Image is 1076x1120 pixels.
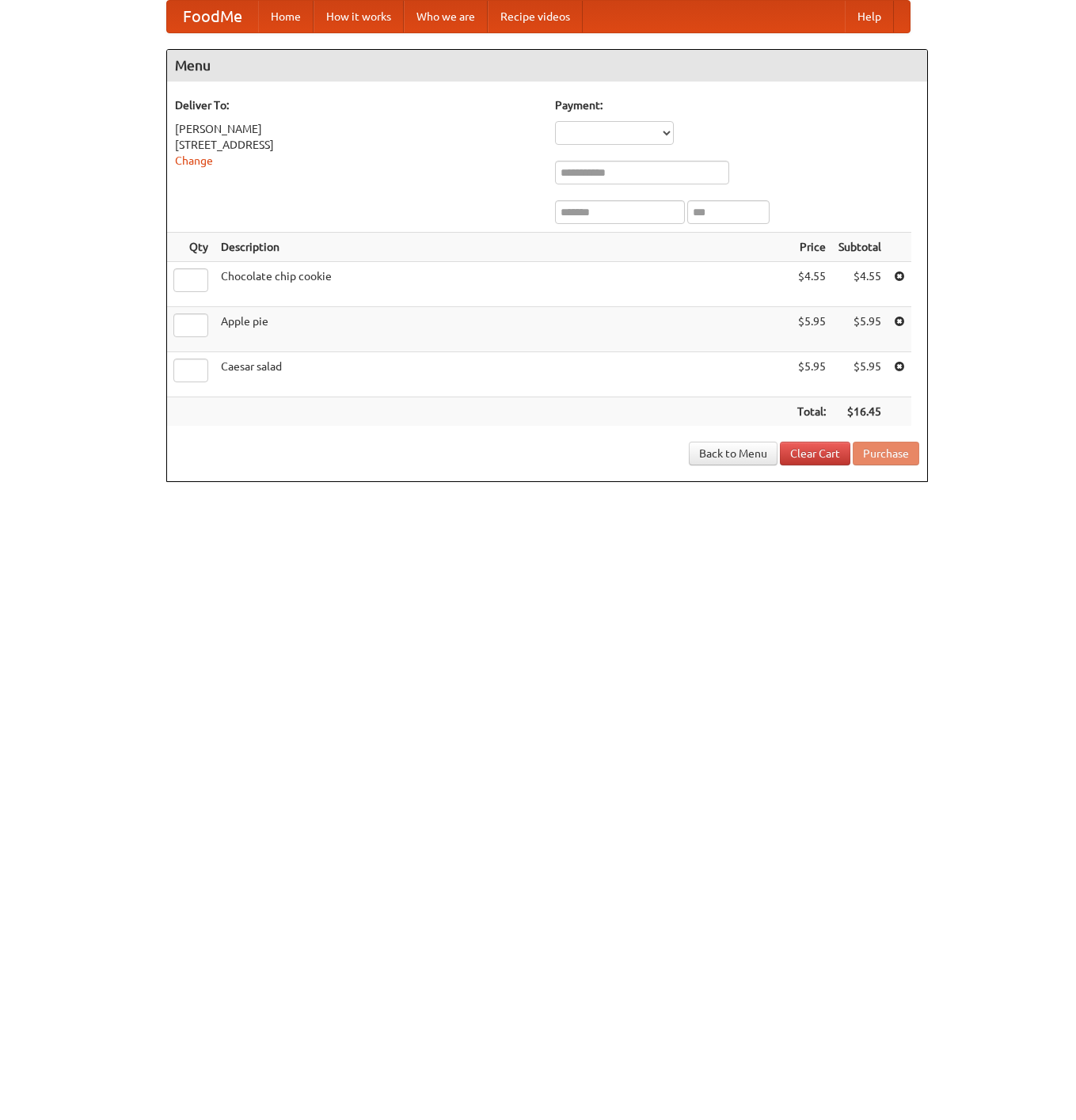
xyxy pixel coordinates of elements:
[258,1,314,32] a: Home
[845,1,894,32] a: Help
[832,352,888,397] td: $5.95
[689,442,778,465] a: Back to Menu
[167,50,927,82] h4: Menu
[832,233,888,262] th: Subtotal
[791,233,832,262] th: Price
[832,307,888,352] td: $5.95
[832,262,888,307] td: $4.55
[791,307,832,352] td: $5.95
[175,154,213,167] a: Change
[314,1,404,32] a: How it works
[791,397,832,427] th: Total:
[488,1,583,32] a: Recipe videos
[167,1,258,32] a: FoodMe
[175,97,539,113] h5: Deliver To:
[175,137,539,153] div: [STREET_ADDRESS]
[780,442,850,465] a: Clear Cart
[853,442,919,465] button: Purchase
[215,233,791,262] th: Description
[215,352,791,397] td: Caesar salad
[175,121,539,137] div: [PERSON_NAME]
[167,233,215,262] th: Qty
[555,97,919,113] h5: Payment:
[215,262,791,307] td: Chocolate chip cookie
[404,1,488,32] a: Who we are
[791,352,832,397] td: $5.95
[215,307,791,352] td: Apple pie
[832,397,888,427] th: $16.45
[791,262,832,307] td: $4.55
